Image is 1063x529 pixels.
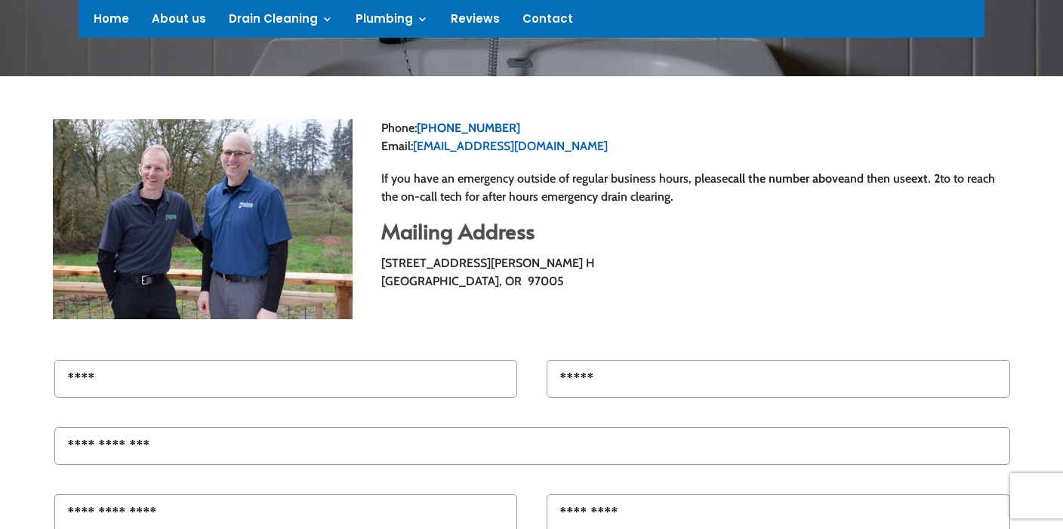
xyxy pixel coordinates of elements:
[356,14,428,30] a: Plumbing
[381,171,728,186] span: If you have an emergency outside of regular business hours, please
[381,256,595,270] span: [STREET_ADDRESS][PERSON_NAME] H
[417,121,520,135] a: [PHONE_NUMBER]
[844,171,911,186] span: and then use
[451,14,500,30] a: Reviews
[53,119,353,319] img: _MG_4209 (1)
[152,14,206,30] a: About us
[381,121,417,135] span: Phone:
[911,171,940,186] strong: ext. 2
[728,171,844,186] strong: call the number above
[381,274,564,288] span: [GEOGRAPHIC_DATA], OR 97005
[94,14,129,30] a: Home
[229,14,333,30] a: Drain Cleaning
[381,139,413,153] span: Email:
[413,139,608,153] a: [EMAIL_ADDRESS][DOMAIN_NAME]
[381,220,1009,249] h2: Mailing Address
[522,14,573,30] a: Contact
